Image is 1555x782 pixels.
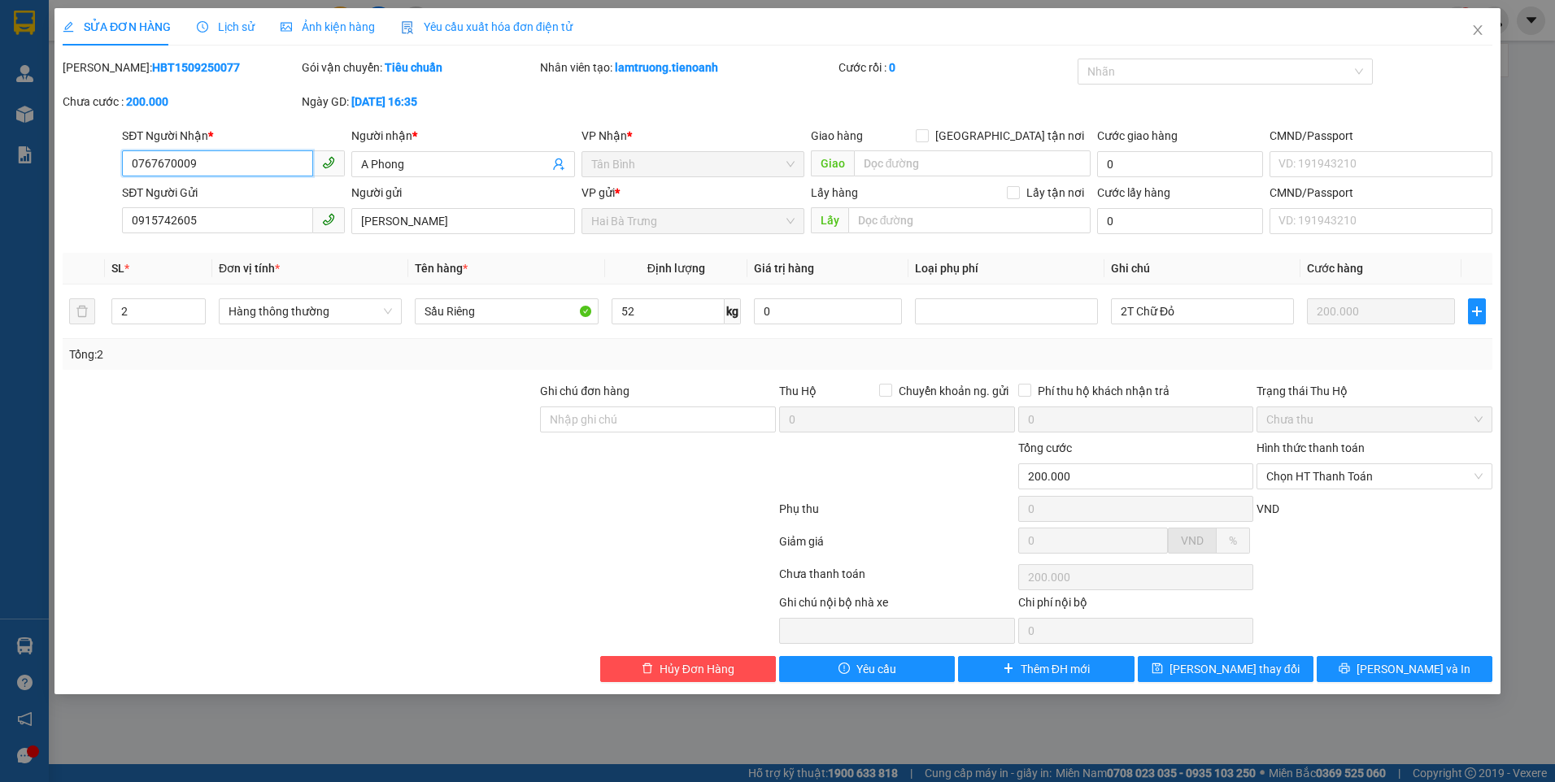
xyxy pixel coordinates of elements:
div: CMND/Passport [1270,127,1492,145]
span: VP Nhận [581,129,627,142]
span: [GEOGRAPHIC_DATA] tận nơi [929,127,1091,145]
span: save [1152,663,1163,676]
div: VP gửi [581,184,804,202]
span: user-add [552,158,565,171]
input: Cước lấy hàng [1097,208,1263,234]
span: Đơn vị tính [219,262,280,275]
button: plus [1468,298,1486,324]
input: Ghi chú đơn hàng [540,406,776,432]
th: Ghi chú [1104,253,1300,285]
span: Thêm ĐH mới [1021,660,1090,678]
span: SL [111,262,124,275]
span: delete [642,663,653,676]
span: kg [725,298,741,324]
div: Tổng: 2 [69,345,600,363]
div: Giảm giá [777,532,1017,561]
span: Hai Bà Trưng [591,209,795,233]
span: Giá trị hàng [754,262,814,275]
input: Dọc đường [854,150,1091,176]
input: Dọc đường [848,207,1091,233]
div: Gói vận chuyển: [302,59,538,76]
div: Người nhận [351,127,574,145]
span: Phí thu hộ khách nhận trả [1031,382,1176,400]
span: plus [1003,663,1014,676]
span: Chuyển khoản ng. gửi [892,382,1015,400]
span: exclamation-circle [838,663,850,676]
span: Yêu cầu xuất hóa đơn điện tử [401,20,573,33]
div: [PERSON_NAME]: [63,59,298,76]
label: Ghi chú đơn hàng [540,384,629,398]
input: Ghi Chú [1111,298,1294,324]
div: Chưa cước : [63,93,298,111]
span: plus [1469,305,1485,318]
span: Lịch sử [197,20,255,33]
button: plusThêm ĐH mới [958,656,1134,682]
span: Lấy hàng [811,186,858,199]
span: edit [63,21,74,33]
div: SĐT Người Nhận [122,127,345,145]
span: Ảnh kiện hàng [281,20,375,33]
b: Tiêu chuẩn [385,61,442,74]
span: Giao [811,150,854,176]
span: [PERSON_NAME] và In [1357,660,1470,678]
b: lamtruong.tienoanh [615,61,718,74]
div: CMND/Passport [1270,184,1492,202]
label: Hình thức thanh toán [1257,441,1365,454]
span: Cước hàng [1307,262,1363,275]
button: delete [69,298,95,324]
span: VND [1257,502,1279,515]
div: Chưa thanh toán [777,565,1017,593]
span: clock-circle [197,21,208,33]
span: VND [1181,534,1204,547]
span: Hủy Đơn Hàng [660,660,734,678]
span: Tên hàng [415,262,468,275]
button: deleteHủy Đơn Hàng [600,656,776,682]
div: Phụ thu [777,500,1017,528]
button: printer[PERSON_NAME] và In [1317,656,1492,682]
button: Close [1455,8,1501,54]
span: Giao hàng [811,129,863,142]
b: [DATE] 16:35 [351,95,417,108]
div: Người gửi [351,184,574,202]
span: Tân Bình [591,152,795,176]
span: Lấy [811,207,848,233]
img: icon [401,21,414,34]
span: Chưa thu [1266,407,1483,432]
b: 0 [889,61,895,74]
span: Lấy tận nơi [1020,184,1091,202]
button: save[PERSON_NAME] thay đổi [1138,656,1313,682]
span: SỬA ĐƠN HÀNG [63,20,171,33]
label: Cước lấy hàng [1097,186,1170,199]
span: Thu Hộ [779,384,817,398]
b: 200.000 [126,95,168,108]
span: phone [322,213,335,226]
input: VD: Bàn, Ghế [415,298,598,324]
span: Định lượng [647,262,705,275]
span: [PERSON_NAME] thay đổi [1170,660,1300,678]
span: Hàng thông thường [229,299,392,324]
span: % [1229,534,1237,547]
div: SĐT Người Gửi [122,184,345,202]
div: Ngày GD: [302,93,538,111]
div: Cước rồi : [838,59,1074,76]
label: Cước giao hàng [1097,129,1178,142]
input: Cước giao hàng [1097,151,1263,177]
span: phone [322,156,335,169]
th: Loại phụ phí [908,253,1104,285]
span: picture [281,21,292,33]
div: Ghi chú nội bộ nhà xe [779,593,1015,618]
button: exclamation-circleYêu cầu [779,656,955,682]
b: HBT1509250077 [152,61,240,74]
span: Tổng cước [1018,441,1072,454]
span: close [1471,24,1484,37]
div: Chi phí nội bộ [1018,593,1254,618]
div: Nhân viên tạo: [540,59,835,76]
input: 0 [1307,298,1454,324]
span: printer [1339,663,1350,676]
span: Yêu cầu [856,660,896,678]
div: Trạng thái Thu Hộ [1257,382,1492,400]
span: Chọn HT Thanh Toán [1266,464,1483,489]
